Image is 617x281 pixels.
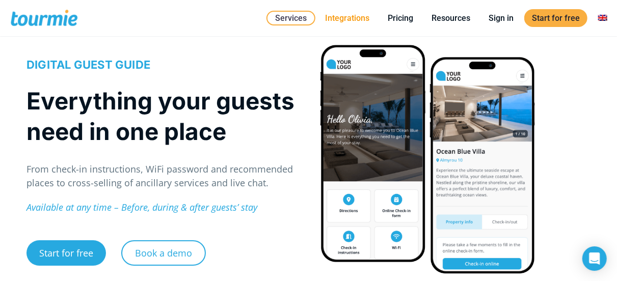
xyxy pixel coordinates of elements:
[266,11,315,25] a: Services
[317,12,377,24] a: Integrations
[26,240,106,266] a: Start for free
[380,12,421,24] a: Pricing
[121,240,206,266] a: Book a demo
[481,12,521,24] a: Sign in
[26,86,298,147] h1: Everything your guests need in one place
[26,201,257,213] em: Available at any time – Before, during & after guests’ stay
[26,162,298,190] p: From check-in instructions, WiFi password and recommended places to cross-selling of ancillary se...
[524,9,587,27] a: Start for free
[582,246,607,271] div: Open Intercom Messenger
[26,58,150,71] span: DIGITAL GUEST GUIDE
[424,12,478,24] a: Resources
